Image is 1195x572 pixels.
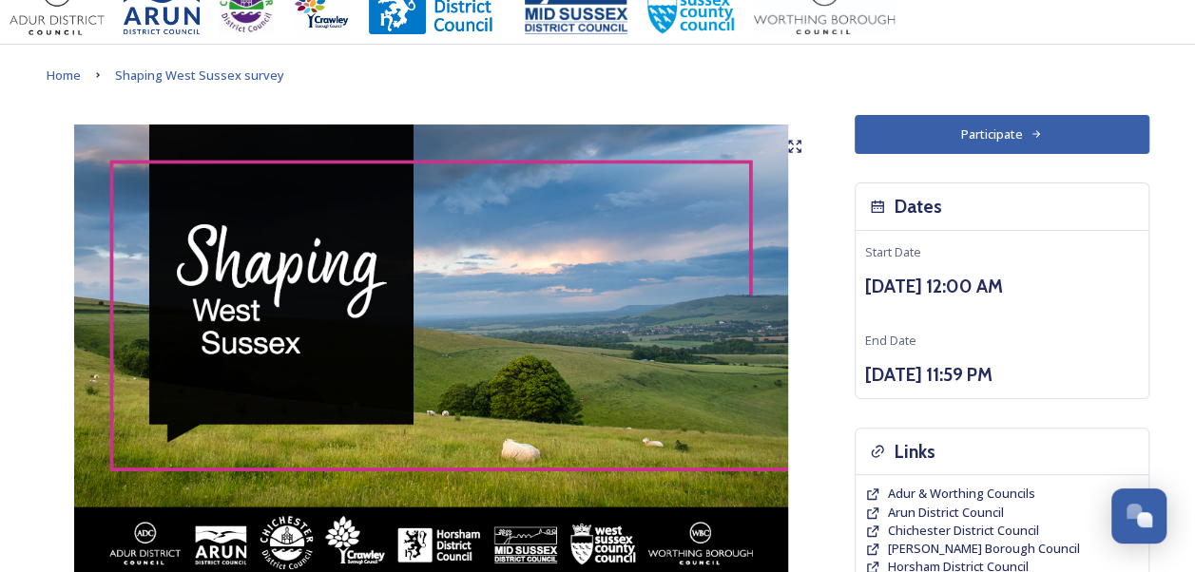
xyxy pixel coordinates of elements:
span: Adur & Worthing Councils [888,485,1035,502]
span: Chichester District Council [888,522,1039,539]
h3: Dates [895,193,942,220]
h3: Links [895,438,935,466]
span: [PERSON_NAME] Borough Council [888,540,1080,557]
span: End Date [865,332,916,349]
button: Participate [855,115,1149,154]
span: Shaping West Sussex survey [115,67,284,84]
span: Arun District Council [888,504,1004,521]
a: Shaping West Sussex survey [115,64,284,86]
a: [PERSON_NAME] Borough Council [888,540,1080,558]
span: Home [47,67,81,84]
a: Home [47,64,81,86]
a: Adur & Worthing Councils [888,485,1035,503]
span: Start Date [865,243,921,260]
h3: [DATE] 11:59 PM [865,361,1139,389]
button: Open Chat [1111,488,1166,543]
a: Arun District Council [888,504,1004,522]
a: Chichester District Council [888,522,1039,540]
h3: [DATE] 12:00 AM [865,273,1139,300]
